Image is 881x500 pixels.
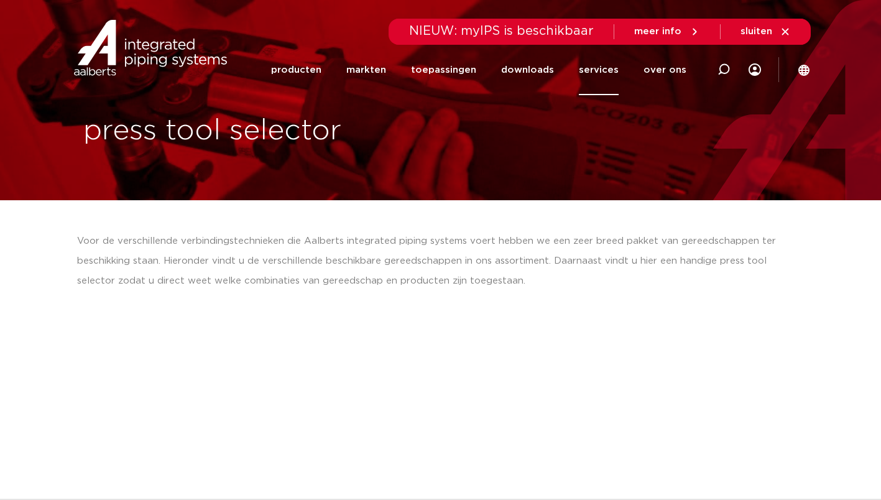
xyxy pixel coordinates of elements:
[411,45,476,95] a: toepassingen
[749,45,761,95] div: my IPS
[83,111,435,151] h1: press tool selector
[634,27,681,36] span: meer info
[346,45,386,95] a: markten
[271,45,686,95] nav: Menu
[643,45,686,95] a: over ons
[740,27,772,36] span: sluiten
[271,45,321,95] a: producten
[409,25,594,37] span: NIEUW: myIPS is beschikbaar
[740,26,791,37] a: sluiten
[77,231,805,291] div: Voor de verschillende verbindingstechnieken die Aalberts integrated piping systems voert hebben w...
[634,26,700,37] a: meer info
[501,45,554,95] a: downloads
[579,45,619,95] a: services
